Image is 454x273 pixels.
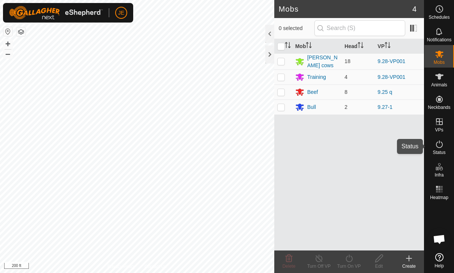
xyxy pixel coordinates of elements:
a: 9.28-VP001 [377,74,405,80]
div: Bull [307,103,316,111]
button: Reset Map [3,27,12,36]
span: Delete [283,264,296,269]
span: 2 [344,104,347,110]
div: [PERSON_NAME] cows [307,54,339,69]
span: 4 [344,74,347,80]
div: Training [307,73,326,81]
a: Privacy Policy [107,263,135,270]
div: Edit [364,263,394,270]
div: Turn Off VP [304,263,334,270]
div: Create [394,263,424,270]
a: 9.27-1 [377,104,392,110]
a: Contact Us [144,263,167,270]
a: 9.28-VP001 [377,58,405,64]
span: 4 [412,3,416,15]
th: Mob [292,39,342,54]
input: Search (S) [314,20,405,36]
span: VPs [435,128,443,132]
a: Help [424,250,454,271]
button: Map Layers [17,27,26,36]
div: Turn On VP [334,263,364,270]
button: – [3,49,12,58]
span: Infra [434,173,443,177]
div: Open chat [428,228,451,250]
img: Gallagher Logo [9,6,103,20]
th: VP [374,39,424,54]
span: 0 selected [279,24,314,32]
span: Heatmap [430,195,448,200]
span: Mobs [434,60,445,65]
h2: Mobs [279,5,412,14]
span: Help [434,264,444,268]
th: Head [341,39,374,54]
span: Schedules [428,15,449,20]
p-sorticon: Activate to sort [385,43,391,49]
span: JE [118,9,124,17]
span: Status [433,150,445,155]
button: + [3,39,12,48]
p-sorticon: Activate to sort [285,43,291,49]
a: 9.25 q [377,89,392,95]
div: Beef [307,88,318,96]
p-sorticon: Activate to sort [358,43,364,49]
p-sorticon: Activate to sort [306,43,312,49]
span: Neckbands [428,105,450,110]
span: 18 [344,58,350,64]
span: 8 [344,89,347,95]
span: Notifications [427,38,451,42]
span: Animals [431,83,447,87]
